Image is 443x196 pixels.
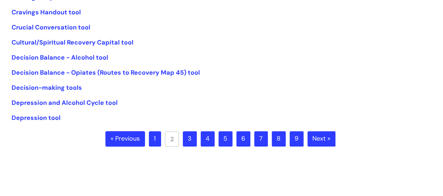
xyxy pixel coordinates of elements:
a: Next » [307,131,335,147]
a: 4 [201,131,215,147]
a: 5 [219,131,233,147]
a: Crucial Conversation tool [12,23,90,32]
a: Depression and Alcohol Cycle tool [12,99,118,107]
a: Decision Balance - Alcohol tool [12,53,108,62]
a: 9 [290,131,304,147]
a: Decision-making tools [12,83,82,92]
a: 6 [236,131,250,147]
a: 2 [165,131,179,147]
a: Cravings Handout tool [12,8,81,16]
a: Decision Balance - Opiates (Routes to Recovery Map 45) tool [12,68,200,77]
a: 7 [254,131,268,147]
a: 1 [149,131,161,147]
a: 8 [272,131,286,147]
a: Cultural/Spiritual Recovery Capital tool [12,38,133,47]
a: 3 [183,131,197,147]
a: Depression tool [12,114,61,122]
a: « Previous [105,131,145,147]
